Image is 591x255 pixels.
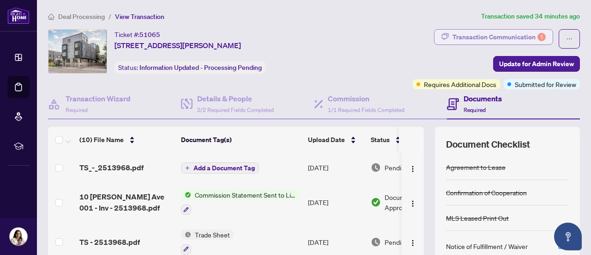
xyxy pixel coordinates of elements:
button: Open asap [554,223,582,250]
span: Required [464,106,486,113]
span: View Transaction [115,12,164,21]
button: Logo [405,235,420,249]
span: Requires Additional Docs [424,79,496,89]
span: Upload Date [308,135,345,145]
span: TS - 2513968.pdf [79,236,140,248]
th: Document Tag(s) [177,127,304,153]
img: Status Icon [181,190,191,200]
img: Document Status [371,162,381,173]
span: 1/1 Required Fields Completed [328,106,404,113]
span: TS_-_2513968.pdf [79,162,144,173]
img: Document Status [371,237,381,247]
button: Status IconTrade Sheet [181,230,234,255]
span: Information Updated - Processing Pending [139,63,262,72]
span: 2/2 Required Fields Completed [197,106,274,113]
th: (10) File Name [76,127,177,153]
button: Logo [405,160,420,175]
th: Upload Date [304,127,367,153]
span: Document Checklist [446,138,530,151]
span: ellipsis [566,36,573,42]
span: (10) File Name [79,135,124,145]
button: Update for Admin Review [493,56,580,72]
span: 10 [PERSON_NAME] Ave 001 - Inv - 2513968.pdf [79,191,174,213]
div: Ticket #: [115,29,160,40]
span: Pending Review [385,162,431,173]
span: Deal Processing [58,12,105,21]
div: Confirmation of Cooperation [446,187,527,198]
button: Add a Document Tag [181,162,259,174]
span: Pending Review [385,237,431,247]
button: Transaction Communication1 [434,29,553,45]
td: [DATE] [304,182,367,222]
span: plus [185,166,190,170]
span: [STREET_ADDRESS][PERSON_NAME] [115,40,241,51]
li: / [109,11,111,22]
div: Notice of Fulfillment / Waiver [446,241,528,251]
span: Add a Document Tag [193,165,255,171]
h4: Commission [328,93,404,104]
article: Transaction saved 34 minutes ago [481,11,580,22]
img: Document Status [371,197,381,207]
span: Trade Sheet [191,230,234,240]
img: IMG-X12303262_1.jpg [48,30,107,73]
span: Required [66,106,88,113]
h4: Documents [464,93,502,104]
span: Update for Admin Review [499,56,574,71]
img: Status Icon [181,230,191,240]
button: Status IconCommission Statement Sent to Listing Brokerage [181,190,301,215]
span: 51065 [139,31,160,39]
div: Agreement to Lease [446,162,506,172]
button: Add a Document Tag [181,162,259,174]
img: Logo [409,200,416,207]
div: MLS Leased Print Out [446,213,509,223]
div: Transaction Communication [452,30,546,44]
h4: Details & People [197,93,274,104]
th: Status [367,127,446,153]
img: Profile Icon [10,228,27,245]
img: logo [7,7,30,24]
span: Submitted for Review [515,79,576,89]
div: Status: [115,61,265,74]
span: Commission Statement Sent to Listing Brokerage [191,190,301,200]
img: Logo [409,165,416,173]
span: Document Approved [385,192,442,212]
div: 1 [537,33,546,41]
span: home [48,13,54,20]
button: Logo [405,195,420,210]
span: Status [371,135,390,145]
h4: Transaction Wizard [66,93,131,104]
td: [DATE] [304,153,367,182]
img: Logo [409,239,416,247]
